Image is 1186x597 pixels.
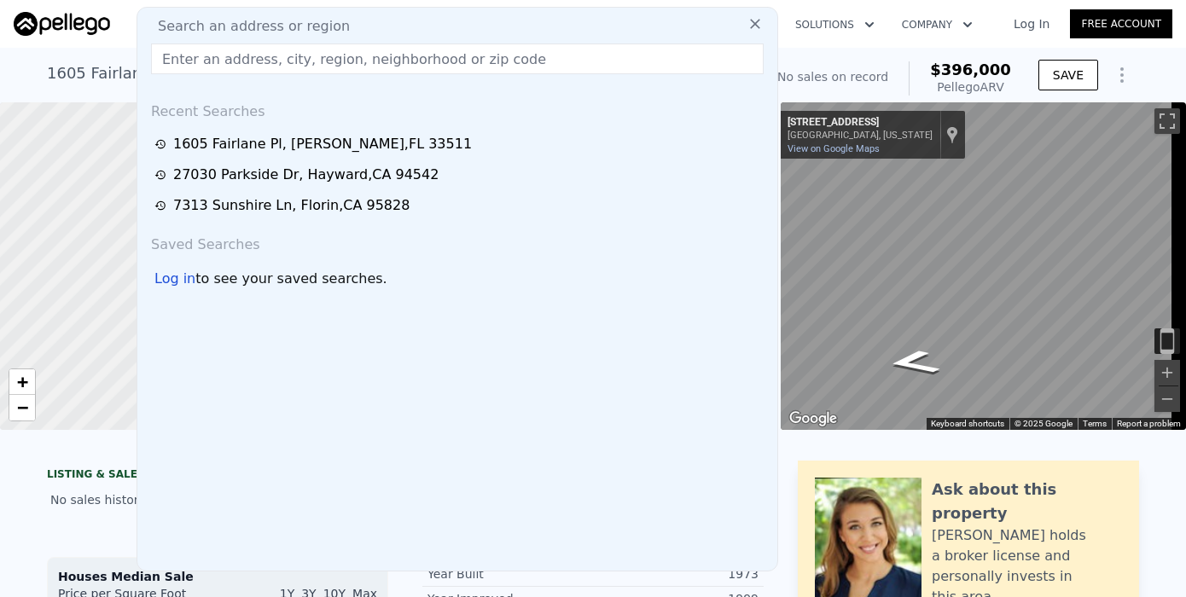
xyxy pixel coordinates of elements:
a: Show location on map [946,125,958,144]
path: Go East, Fairlane Pl [865,344,962,380]
button: Show Options [1105,58,1139,92]
img: Pellego [14,12,110,36]
a: View on Google Maps [788,143,880,154]
button: SAVE [1038,60,1098,90]
div: Off Market. No sales on record [707,68,888,85]
div: 7313 Sunshire Ln , Florin , CA 95828 [173,195,410,216]
div: Recent Searches [144,88,770,129]
div: Saved Searches [144,221,770,262]
div: Street View [781,102,1186,430]
a: 7313 Sunshire Ln, Florin,CA 95828 [154,195,765,216]
span: − [17,397,28,418]
div: No sales history record for this property. [47,484,388,515]
div: 27030 Parkside Dr , Hayward , CA 94542 [173,165,439,185]
div: LISTING & SALE HISTORY [47,467,388,484]
button: Toggle motion tracking [1154,328,1180,354]
span: to see your saved searches. [195,269,387,289]
button: Company [888,9,986,40]
a: Zoom in [9,369,35,395]
a: Open this area in Google Maps (opens a new window) [785,408,841,430]
a: Terms (opens in new tab) [1083,419,1107,428]
button: Keyboard shortcuts [931,418,1004,430]
button: Solutions [782,9,888,40]
div: Pellego ARV [930,78,1011,96]
div: Year Built [427,565,593,583]
button: Toggle fullscreen view [1154,108,1180,134]
div: 1605 Fairlane Pl , [PERSON_NAME] , FL 33511 [173,134,472,154]
input: Enter an address, city, region, neighborhood or zip code [151,43,764,74]
div: [STREET_ADDRESS] [788,116,933,130]
div: Houses Median Sale [58,568,377,585]
button: Zoom in [1154,360,1180,385]
a: Zoom out [9,395,35,420]
button: Zoom out [1154,386,1180,412]
a: Free Account [1070,9,1172,38]
div: Log in [154,269,195,289]
img: Google [785,408,841,430]
div: [GEOGRAPHIC_DATA], [US_STATE] [788,130,933,141]
span: + [17,371,28,392]
span: $396,000 [930,61,1011,78]
a: Report a problem [1117,419,1181,428]
div: 1973 [593,565,759,583]
span: © 2025 Google [1014,419,1073,428]
a: 1605 Fairlane Pl, [PERSON_NAME],FL 33511 [154,134,765,154]
a: Log In [993,15,1070,32]
div: Ask about this property [932,478,1122,525]
div: Map [781,102,1186,430]
a: 27030 Parkside Dr, Hayward,CA 94542 [154,165,765,185]
div: 1605 Fairlane Pl , [PERSON_NAME] , FL 33511 [47,61,388,85]
span: Search an address or region [144,16,350,37]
